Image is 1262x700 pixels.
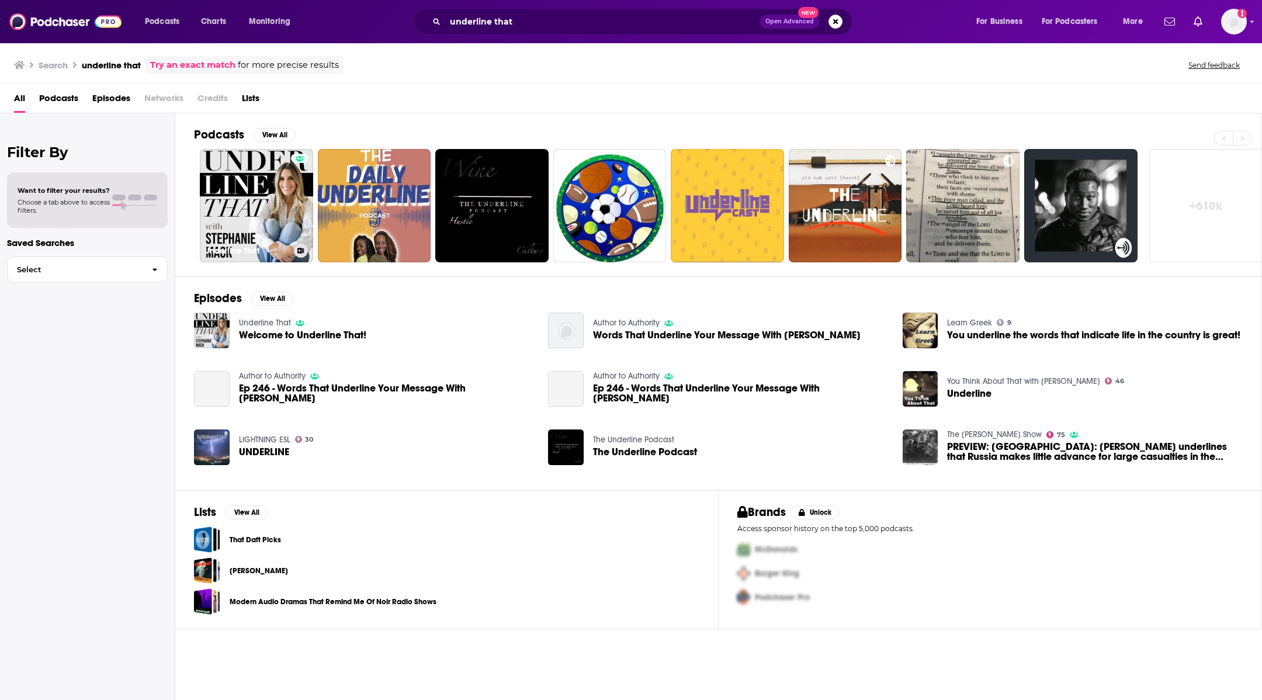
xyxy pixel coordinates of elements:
img: Second Pro Logo [733,562,755,585]
h2: Episodes [194,291,242,306]
a: 30 [295,436,314,443]
button: open menu [968,12,1037,31]
button: View All [254,128,296,142]
img: The Underline Podcast [548,429,584,465]
button: open menu [1034,12,1115,31]
a: Charts [193,12,233,31]
h2: Brands [737,505,786,519]
h3: Search [39,60,68,71]
a: Underline That [200,149,313,262]
svg: Add a profile image [1237,9,1247,18]
span: Choose a tab above to access filters. [18,198,110,214]
span: Welcome to Underline That! [239,330,366,340]
span: Podcasts [145,13,179,30]
span: Open Advanced [765,19,814,25]
div: Search podcasts, credits, & more... [424,8,864,35]
h2: Filter By [7,144,168,161]
a: Underline [903,371,938,407]
p: Access sponsor history on the top 5,000 podcasts. [737,524,1243,533]
a: PREVIEW: UKRAINE: Colleague John Hardie underlines that Russia makes little advance for large cas... [947,442,1243,462]
img: PREVIEW: UKRAINE: Colleague John Hardie underlines that Russia makes little advance for large cas... [903,429,938,465]
img: First Pro Logo [733,538,755,562]
a: Podcasts [39,89,78,113]
a: Underline That [239,318,291,328]
a: Author to Authority [593,371,660,381]
img: Third Pro Logo [733,585,755,609]
button: Show profile menu [1221,9,1247,34]
span: Words That Underline Your Message With [PERSON_NAME] [593,330,861,340]
a: LIGHTNING ESL [239,435,290,445]
button: open menu [137,12,195,31]
p: Saved Searches [7,237,168,248]
a: Ep 246 - Words That Underline Your Message With Juanita Wootton-Radko [194,371,230,407]
a: Joey D. [194,557,220,584]
a: The John Batchelor Show [947,429,1042,439]
button: View All [251,292,293,306]
a: Show notifications dropdown [1189,12,1207,32]
span: Credits [197,89,228,113]
button: Open AdvancedNew [760,15,819,29]
a: EpisodesView All [194,291,293,306]
a: Show notifications dropdown [1160,12,1180,32]
span: Modern Audio Dramas That Remind Me Of Noir Radio Shows [194,588,220,615]
a: That Daft Picks [230,533,281,546]
span: Want to filter your results? [18,186,110,195]
a: Author to Authority [593,318,660,328]
span: 46 [1115,379,1124,384]
a: You Think About That with Steve Brown [947,376,1100,386]
a: ListsView All [194,505,268,519]
img: You underline the words that indicate life in the country is great! [903,313,938,348]
a: The Underline Podcast [593,435,674,445]
span: Monitoring [249,13,290,30]
h3: underline that [82,60,141,71]
span: Logged in as ZoeJethani [1221,9,1247,34]
a: 9 [997,319,1011,326]
span: More [1123,13,1143,30]
img: Welcome to Underline That! [194,313,230,348]
span: for more precise results [238,58,339,72]
a: 46 [1105,377,1124,384]
span: Ep 246 - Words That Underline Your Message With [PERSON_NAME] [593,383,889,403]
a: Episodes [92,89,130,113]
a: UNDERLINE [239,447,289,457]
span: Burger King [755,569,799,578]
span: Networks [144,89,183,113]
span: McDonalds [755,545,798,555]
button: open menu [1115,12,1157,31]
a: Modern Audio Dramas That Remind Me Of Noir Radio Shows [230,595,436,608]
span: For Business [976,13,1022,30]
a: Learn Greek [947,318,992,328]
a: Lists [242,89,259,113]
img: User Profile [1221,9,1247,34]
img: Podchaser - Follow, Share and Rate Podcasts [9,11,122,33]
img: UNDERLINE [194,429,230,465]
a: Words That Underline Your Message With Juanita Wootton-Radko [548,313,584,348]
span: 75 [1057,432,1065,438]
a: That Daft Picks [194,526,220,553]
span: Podchaser Pro [755,592,810,602]
button: open menu [241,12,306,31]
a: 75 [1046,431,1065,438]
a: [PERSON_NAME] [230,564,288,577]
button: Select [7,257,168,283]
button: Unlock [791,505,840,519]
a: Ep 246 - Words That Underline Your Message With Juanita Wootton-Radko [239,383,535,403]
a: All [14,89,25,113]
span: Underline [947,389,991,398]
span: New [798,7,819,18]
a: Ep 246 - Words That Underline Your Message With Juanita Wootton-Radko [548,371,584,407]
input: Search podcasts, credits, & more... [445,12,760,31]
a: The Underline Podcast [593,447,697,457]
h3: Underline That [204,246,289,256]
